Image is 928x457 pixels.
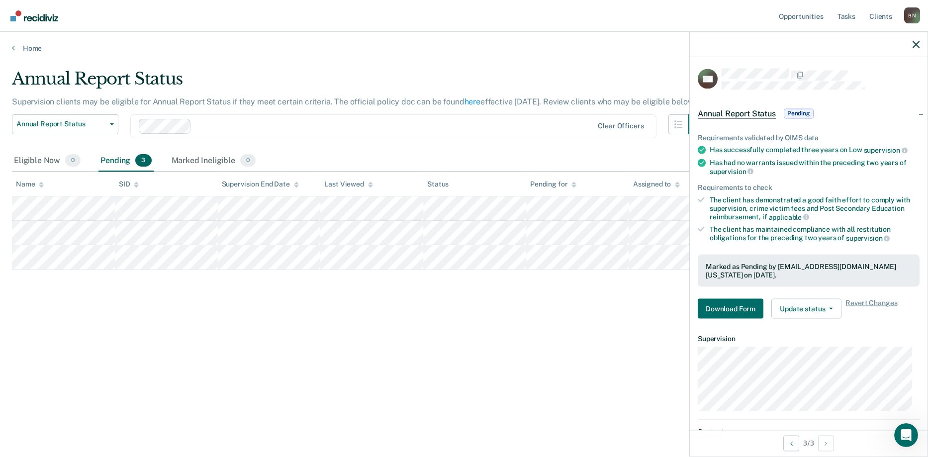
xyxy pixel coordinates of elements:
[98,150,153,172] div: Pending
[240,154,256,167] span: 0
[769,213,809,221] span: applicable
[710,225,920,242] div: The client has maintained compliance with all restitution obligations for the preceding two years of
[864,146,908,154] span: supervision
[12,97,695,106] p: Supervision clients may be eligible for Annual Report Status if they meet certain criteria. The o...
[427,180,449,188] div: Status
[16,120,106,128] span: Annual Report Status
[12,150,83,172] div: Eligible Now
[698,299,767,319] a: Navigate to form link
[846,234,890,242] span: supervision
[690,97,928,129] div: Annual Report StatusPending
[818,435,834,451] button: Next Opportunity
[464,97,480,106] a: here
[706,262,912,279] div: Marked as Pending by [EMAIL_ADDRESS][DOMAIN_NAME][US_STATE] on [DATE].
[710,158,920,175] div: Has had no warrants issued within the preceding two years of
[222,180,299,188] div: Supervision End Date
[710,146,920,155] div: Has successfully completed three years on Low
[894,423,918,447] iframe: Intercom live chat
[698,183,920,192] div: Requirements to check
[65,154,81,167] span: 0
[690,430,928,456] div: 3 / 3
[698,299,763,319] button: Download Form
[904,7,920,23] button: Profile dropdown button
[698,335,920,343] dt: Supervision
[698,108,776,118] span: Annual Report Status
[633,180,680,188] div: Assigned to
[784,108,814,118] span: Pending
[12,44,916,53] a: Home
[598,122,644,130] div: Clear officers
[324,180,372,188] div: Last Viewed
[16,180,44,188] div: Name
[771,299,841,319] button: Update status
[783,435,799,451] button: Previous Opportunity
[135,154,151,167] span: 3
[530,180,576,188] div: Pending for
[845,299,897,319] span: Revert Changes
[119,180,139,188] div: SID
[698,133,920,142] div: Requirements validated by OIMS data
[710,167,753,175] span: supervision
[170,150,258,172] div: Marked Ineligible
[10,10,58,21] img: Recidiviz
[710,196,920,221] div: The client has demonstrated a good faith effort to comply with supervision, crime victim fees and...
[12,69,708,97] div: Annual Report Status
[698,427,920,436] dt: Contact
[904,7,920,23] div: B N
